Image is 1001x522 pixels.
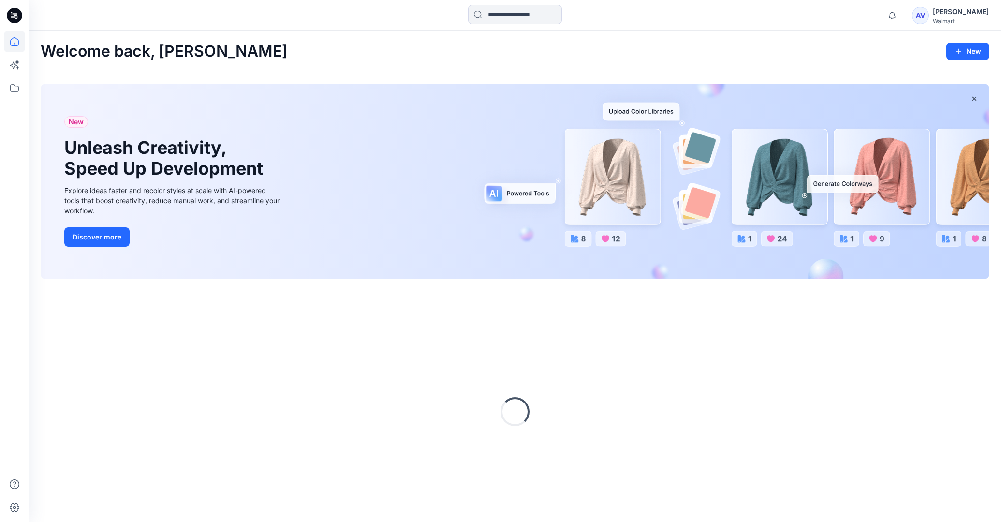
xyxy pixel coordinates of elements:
[41,43,288,60] h2: Welcome back, [PERSON_NAME]
[69,116,84,128] span: New
[64,227,282,247] a: Discover more
[64,137,267,179] h1: Unleash Creativity, Speed Up Development
[946,43,989,60] button: New
[933,6,989,17] div: [PERSON_NAME]
[912,7,929,24] div: AV
[64,185,282,216] div: Explore ideas faster and recolor styles at scale with AI-powered tools that boost creativity, red...
[64,227,130,247] button: Discover more
[933,17,989,25] div: Walmart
